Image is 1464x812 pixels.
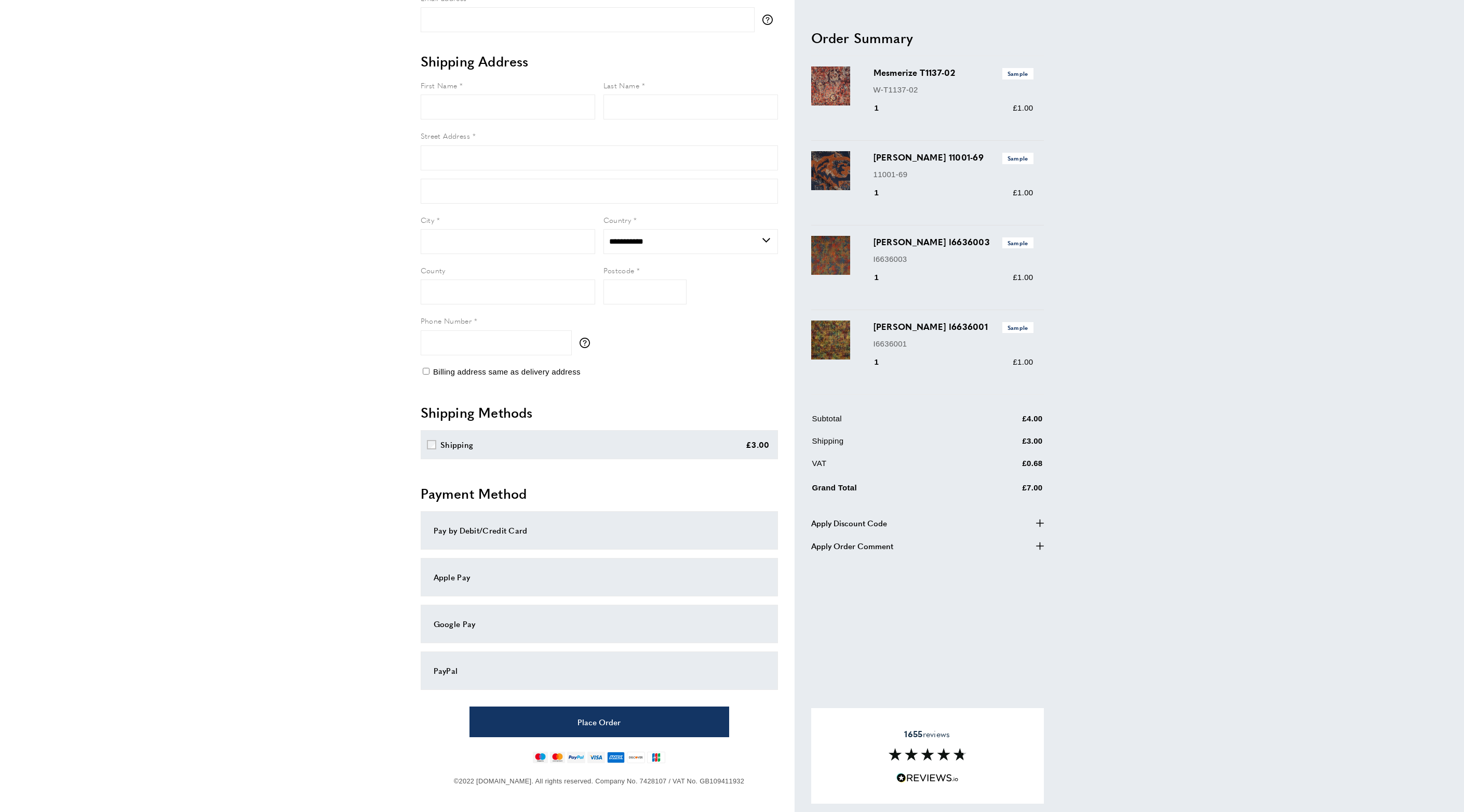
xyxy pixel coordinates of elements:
img: visa [587,752,605,763]
div: 1 [874,271,894,283]
span: Billing address same as delivery address [433,367,581,376]
h3: [PERSON_NAME] I6636003 [874,236,1033,248]
td: Subtotal [812,412,970,432]
span: County [421,265,446,275]
span: £1.00 [1013,357,1033,366]
span: Sample [1002,153,1033,164]
span: Street Address [421,130,471,141]
div: 1 [874,355,894,368]
td: Shipping [812,434,970,455]
img: Reviews section [889,748,966,761]
span: Apply Discount Code [811,516,887,529]
span: ©2022 [DOMAIN_NAME]. All rights reserved. Company No. 7428107 / VAT No. GB109411932 [454,777,744,785]
td: £0.68 [971,457,1043,477]
div: Pay by Debit/Credit Card [434,524,765,537]
h2: Order Summary [811,28,1044,47]
p: I6636001 [874,337,1033,350]
img: maestro [533,752,548,763]
button: More information [580,338,595,348]
div: 1 [874,102,894,114]
img: Gregorio I6636001 [811,320,850,359]
img: discover [627,752,645,763]
span: reviews [904,729,950,739]
button: More information [762,15,778,25]
span: Sample [1002,68,1033,79]
h2: Shipping Address [421,52,778,71]
div: PayPal [434,664,765,677]
span: £1.00 [1013,188,1033,197]
span: Sample [1002,322,1033,332]
span: First Name [421,80,458,90]
td: £3.00 [971,434,1043,455]
img: jcb [647,752,665,763]
img: Mesmerize T1137-02 [811,66,850,105]
button: Place Order [469,707,729,737]
h2: Payment Method [421,484,778,503]
img: Kupka 11001-69 [811,151,850,190]
span: Last Name [603,80,640,90]
div: £3.00 [746,438,770,451]
p: 11001-69 [874,168,1033,180]
img: paypal [567,752,585,763]
div: 1 [874,187,894,199]
td: £7.00 [971,479,1043,501]
div: Apple Pay [434,571,765,583]
img: mastercard [550,752,565,763]
span: Country [603,215,632,225]
img: Gregorio I6636003 [811,236,850,275]
span: £1.00 [1013,272,1033,281]
h2: Shipping Methods [421,403,778,422]
span: Apply Order Comment [811,539,893,552]
span: Sample [1002,237,1033,248]
span: Phone Number [421,315,472,326]
div: Shipping [440,438,473,451]
h3: Mesmerize T1137-02 [874,66,1033,79]
p: W-T1137-02 [874,83,1033,96]
td: £4.00 [971,412,1043,432]
h3: [PERSON_NAME] 11001-69 [874,151,1033,164]
span: City [421,215,435,225]
span: Postcode [603,265,635,275]
strong: 1655 [904,728,922,740]
h3: [PERSON_NAME] I6636001 [874,320,1033,332]
p: I6636003 [874,252,1033,265]
input: Billing address same as delivery address [423,368,429,375]
img: Reviews.io 5 stars [896,773,959,783]
div: Google Pay [434,618,765,630]
img: american-express [607,752,625,763]
td: Grand Total [812,479,970,501]
span: £1.00 [1013,103,1033,112]
td: VAT [812,457,970,477]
